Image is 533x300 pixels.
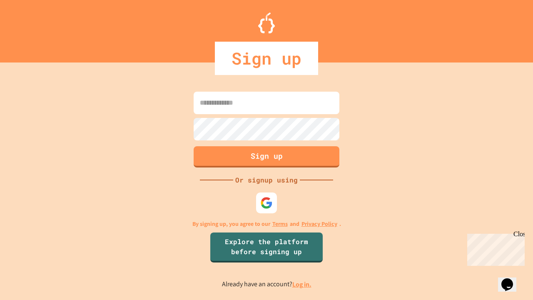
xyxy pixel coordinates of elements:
[210,232,323,262] a: Explore the platform before signing up
[498,267,525,292] iframe: chat widget
[3,3,57,53] div: Chat with us now!Close
[215,42,318,75] div: Sign up
[272,220,288,228] a: Terms
[260,197,273,209] img: google-icon.svg
[192,220,341,228] p: By signing up, you agree to our and .
[464,230,525,266] iframe: chat widget
[222,279,311,290] p: Already have an account?
[258,12,275,33] img: Logo.svg
[301,220,337,228] a: Privacy Policy
[233,175,300,185] div: Or signup using
[194,146,339,167] button: Sign up
[292,280,311,289] a: Log in.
